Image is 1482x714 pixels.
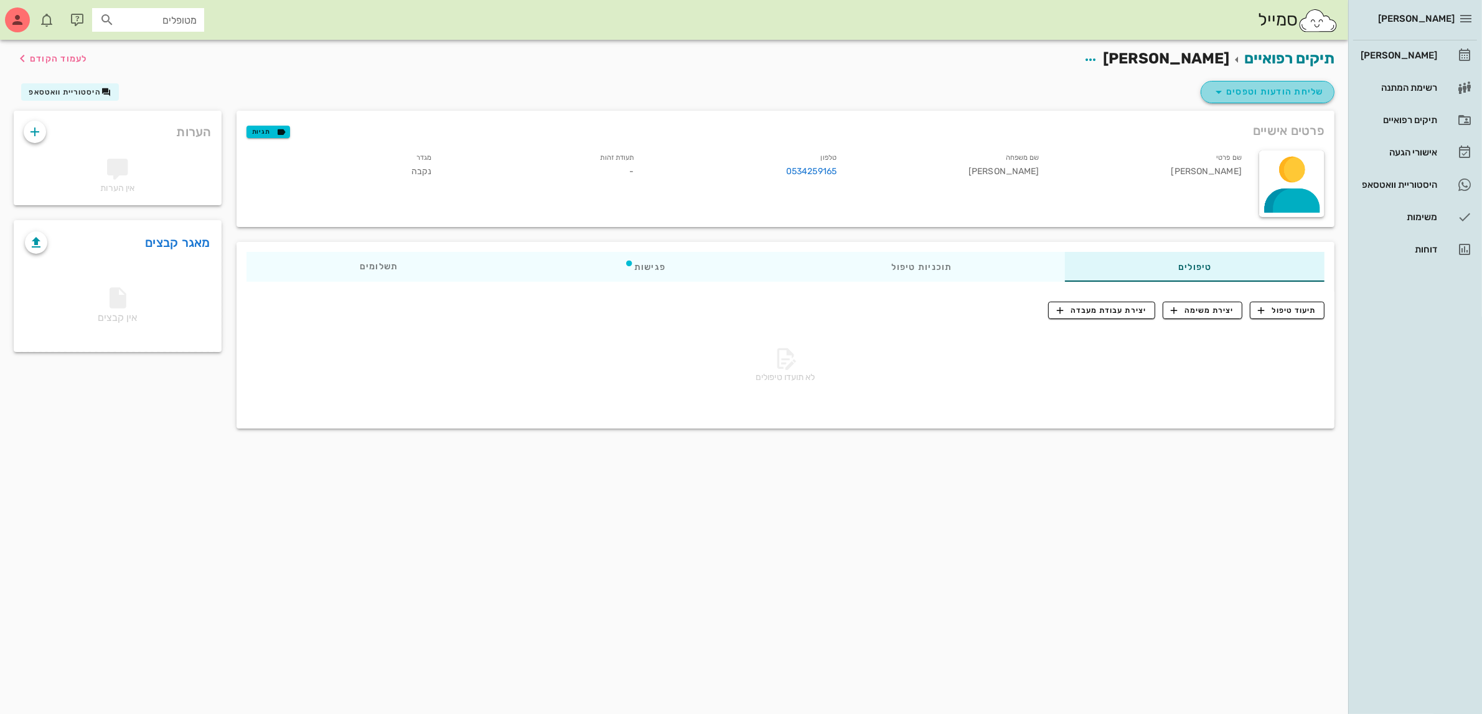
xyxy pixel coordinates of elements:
span: היסטוריית וואטסאפ [29,88,101,96]
span: תגיות [252,126,284,137]
span: יצירת משימה [1171,305,1234,316]
button: שליחת הודעות וטפסים [1201,81,1334,103]
div: תיקים רפואיים [1358,115,1437,125]
div: אישורי הגעה [1358,147,1437,157]
a: דוחות [1353,234,1477,264]
a: משימות [1353,202,1477,232]
button: לעמוד הקודם [15,47,88,70]
span: יצירת עבודת מעבדה [1057,305,1147,316]
div: משימות [1358,212,1437,222]
button: היסטוריית וואטסאפ [21,83,119,101]
small: שם משפחה [1006,154,1039,162]
span: שליחת הודעות וטפסים [1211,85,1324,100]
div: דוחות [1358,244,1437,254]
span: - [629,166,634,177]
span: תיעוד טיפול [1259,305,1316,316]
button: יצירת עבודת מעבדה [1048,302,1155,319]
div: [PERSON_NAME] [847,148,1049,186]
a: אישורי הגעה [1353,137,1477,167]
a: רשימת המתנה [1353,73,1477,103]
a: מאגר קבצים [145,233,210,253]
span: אין קבצים [98,291,137,323]
a: תיקים רפואיים [1244,50,1334,67]
span: תשלומים [359,262,398,271]
span: [PERSON_NAME] [1378,13,1455,24]
div: טיפולים [1065,252,1325,282]
button: תיעוד טיפול [1250,302,1325,319]
small: תעודת זהות [601,154,634,162]
a: [PERSON_NAME] [1353,40,1477,70]
span: אין הערות [100,183,134,193]
span: לא תועדו טיפולים [756,372,815,382]
div: פגישות [511,252,779,282]
span: לעמוד הקודם [30,53,88,64]
div: תוכניות טיפול [778,252,1065,282]
img: SmileCloud logo [1298,8,1338,33]
button: תגיות [246,126,290,138]
a: תיקים רפואיים [1353,105,1477,135]
a: 0534259165 [786,165,837,178]
span: [PERSON_NAME] [1103,50,1229,67]
small: טלפון [821,154,837,162]
div: סמייל [1258,7,1338,34]
div: הערות [14,111,222,147]
div: [PERSON_NAME] [1358,50,1437,60]
div: נקבה [239,148,441,186]
div: [PERSON_NAME] [1049,148,1252,186]
button: יצירת משימה [1163,302,1243,319]
span: תג [37,10,44,17]
div: היסטוריית וואטסאפ [1358,180,1437,190]
small: מגדר [416,154,431,162]
small: שם פרטי [1216,154,1242,162]
span: פרטים אישיים [1253,121,1325,141]
div: רשימת המתנה [1358,83,1437,93]
a: היסטוריית וואטסאפ [1353,170,1477,200]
